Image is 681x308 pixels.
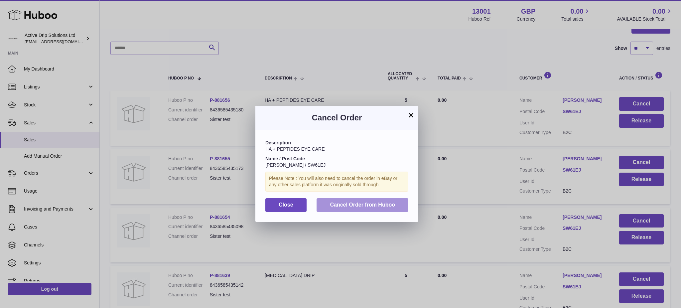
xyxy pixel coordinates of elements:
h3: Cancel Order [265,112,408,123]
button: × [407,111,415,119]
strong: Name / Post Code [265,156,305,161]
span: HA + PEPTIDES EYE CARE [265,146,325,152]
button: Close [265,198,307,212]
button: Cancel Order from Huboo [317,198,408,212]
div: Please Note : You will also need to cancel the order in eBay or any other sales platform it was o... [265,172,408,192]
span: Cancel Order from Huboo [330,202,395,208]
strong: Description [265,140,291,145]
span: Close [279,202,293,208]
span: [PERSON_NAME] / SW61EJ [265,162,326,168]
